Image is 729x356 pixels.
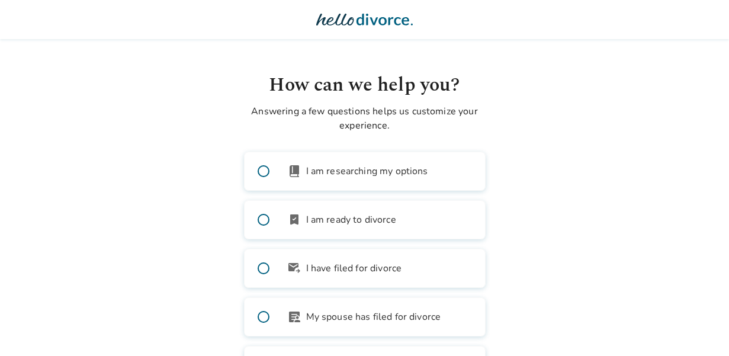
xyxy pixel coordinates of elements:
span: My spouse has filed for divorce [306,310,441,324]
span: I have filed for divorce [306,261,402,275]
span: book_2 [287,164,301,178]
h1: How can we help you? [244,71,486,100]
span: outgoing_mail [287,261,301,275]
span: article_person [287,310,301,324]
span: I am researching my options [306,164,428,178]
span: bookmark_check [287,213,301,227]
span: I am ready to divorce [306,213,396,227]
p: Answering a few questions helps us customize your experience. [244,104,486,133]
